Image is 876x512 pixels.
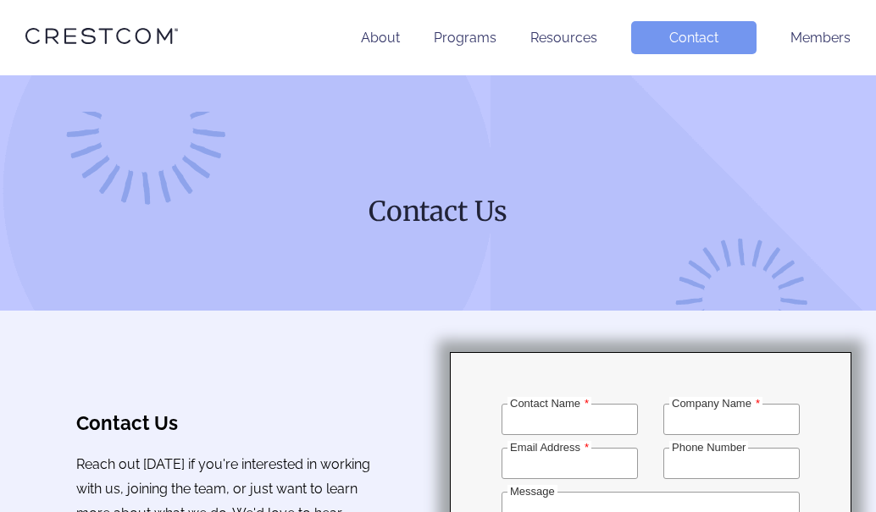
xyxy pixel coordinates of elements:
label: Phone Number [669,441,748,454]
h3: Contact Us [76,412,374,434]
a: Programs [434,30,496,46]
label: Company Name [669,397,762,410]
label: Contact Name [507,397,591,410]
label: Email Address [507,441,591,454]
a: Members [790,30,851,46]
a: Resources [530,30,597,46]
label: Message [507,485,557,498]
h1: Contact Us [114,194,762,229]
a: About [361,30,400,46]
a: Contact [631,21,757,54]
